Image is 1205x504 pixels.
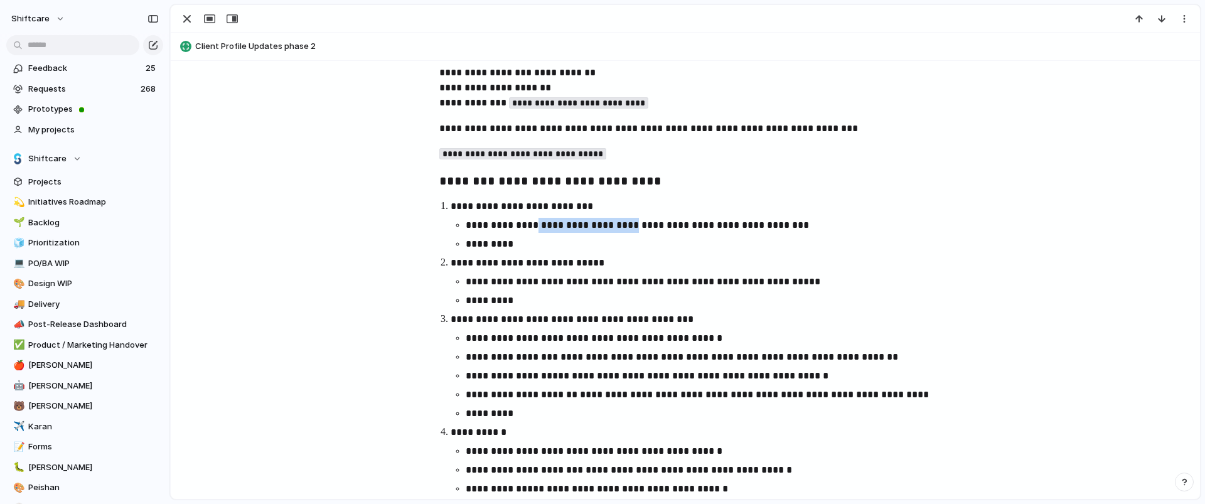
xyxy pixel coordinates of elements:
[28,153,67,165] span: Shiftcare
[6,233,163,252] a: 🧊Prioritization
[13,378,22,393] div: 🤖
[6,417,163,436] a: ✈️Karan
[28,217,159,229] span: Backlog
[6,100,163,119] a: Prototypes
[11,13,50,25] span: shiftcare
[11,400,24,412] button: 🐻
[6,397,163,416] a: 🐻[PERSON_NAME]
[11,481,24,494] button: 🎨
[28,380,159,392] span: [PERSON_NAME]
[11,217,24,229] button: 🌱
[28,481,159,494] span: Peishan
[6,377,163,395] a: 🤖[PERSON_NAME]
[28,461,159,474] span: [PERSON_NAME]
[11,237,24,249] button: 🧊
[11,298,24,311] button: 🚚
[176,36,1194,56] button: Client Profile Updates phase 2
[13,236,22,250] div: 🧊
[28,176,159,188] span: Projects
[28,237,159,249] span: Prioritization
[28,257,159,270] span: PO/BA WIP
[13,440,22,454] div: 📝
[6,59,163,78] a: Feedback25
[11,441,24,453] button: 📝
[13,481,22,495] div: 🎨
[13,358,22,373] div: 🍎
[28,277,159,290] span: Design WIP
[28,83,137,95] span: Requests
[11,380,24,392] button: 🤖
[6,295,163,314] a: 🚚Delivery
[13,338,22,352] div: ✅
[28,359,159,372] span: [PERSON_NAME]
[13,256,22,271] div: 💻
[11,421,24,433] button: ✈️
[195,40,1194,53] span: Client Profile Updates phase 2
[13,195,22,210] div: 💫
[13,318,22,332] div: 📣
[11,318,24,331] button: 📣
[6,149,163,168] button: Shiftcare
[146,62,158,75] span: 25
[13,419,22,434] div: ✈️
[141,83,158,95] span: 268
[11,257,24,270] button: 💻
[6,80,163,99] a: Requests268
[6,9,72,29] button: shiftcare
[13,399,22,414] div: 🐻
[11,461,24,474] button: 🐛
[6,315,163,334] a: 📣Post-Release Dashboard
[6,213,163,232] a: 🌱Backlog
[28,339,159,351] span: Product / Marketing Handover
[28,62,142,75] span: Feedback
[28,124,159,136] span: My projects
[6,193,163,212] a: 💫Initiatives Roadmap
[13,277,22,291] div: 🎨
[28,196,159,208] span: Initiatives Roadmap
[6,254,163,273] a: 💻PO/BA WIP
[6,173,163,191] a: Projects
[6,478,163,497] a: 🎨Peishan
[6,458,163,477] a: 🐛[PERSON_NAME]
[6,336,163,355] a: ✅Product / Marketing Handover
[13,297,22,311] div: 🚚
[6,274,163,293] a: 🎨Design WIP
[13,460,22,475] div: 🐛
[28,318,159,331] span: Post-Release Dashboard
[28,441,159,453] span: Forms
[11,359,24,372] button: 🍎
[28,400,159,412] span: [PERSON_NAME]
[11,277,24,290] button: 🎨
[6,437,163,456] a: 📝Forms
[28,298,159,311] span: Delivery
[28,421,159,433] span: Karan
[11,339,24,351] button: ✅
[6,356,163,375] a: 🍎[PERSON_NAME]
[28,103,159,115] span: Prototypes
[6,121,163,139] a: My projects
[11,196,24,208] button: 💫
[13,215,22,230] div: 🌱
